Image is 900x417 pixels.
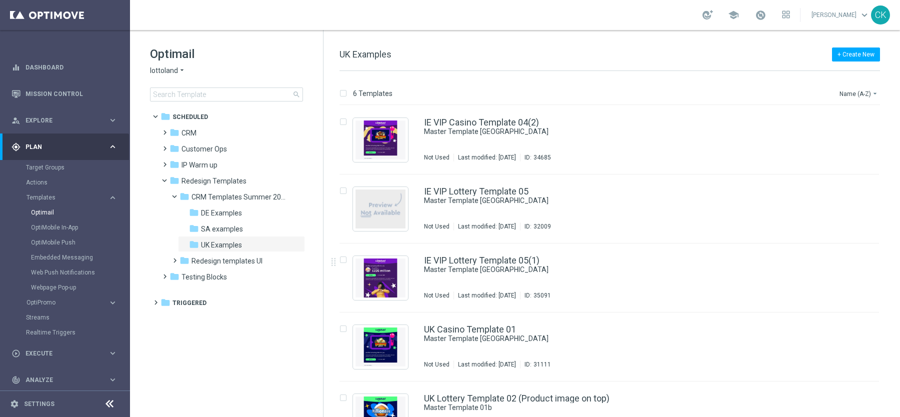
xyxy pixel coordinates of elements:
i: folder [169,159,179,169]
div: Execute [11,349,108,358]
i: folder [179,191,189,201]
div: Optimail [31,205,129,220]
a: Web Push Notifications [31,268,104,276]
div: Templates [26,194,108,200]
div: Master Template UK [424,265,837,274]
span: search [292,90,300,98]
span: school [728,9,739,20]
div: Last modified: [DATE] [454,291,520,299]
a: OptiMobile Push [31,238,104,246]
span: Explore [25,117,108,123]
button: Mission Control [11,90,118,98]
a: Streams [26,313,104,321]
div: ID: [520,222,551,230]
div: OptiPromo [26,295,129,310]
span: Plan [25,144,108,150]
i: keyboard_arrow_right [108,375,117,384]
div: Not Used [424,360,449,368]
button: + Create New [832,47,880,61]
a: Master Template [GEOGRAPHIC_DATA] [424,265,814,274]
div: ID: [520,153,551,161]
div: Press SPACE to select this row. [329,243,898,312]
div: Analyze [11,375,108,384]
span: Redesign templates UI [191,256,262,265]
div: Not Used [424,153,449,161]
i: track_changes [11,375,20,384]
i: folder [189,223,199,233]
span: IP Warm up [181,160,217,169]
i: folder [160,297,170,307]
div: OptiMobile Push [31,235,129,250]
div: CK [871,5,890,24]
div: Not Used [424,222,449,230]
div: Not Used [424,291,449,299]
a: Master Template [GEOGRAPHIC_DATA] [424,196,814,205]
span: Scheduled [172,112,208,121]
div: Last modified: [DATE] [454,153,520,161]
span: CRM [181,128,196,137]
button: OptiPromo keyboard_arrow_right [26,298,118,306]
button: person_search Explore keyboard_arrow_right [11,116,118,124]
span: UK Examples [339,49,391,59]
div: Press SPACE to select this row. [329,174,898,243]
i: arrow_drop_down [871,89,879,97]
span: lottoland [150,66,178,75]
div: Explore [11,116,108,125]
button: Name (A-Z)arrow_drop_down [838,87,880,99]
div: Master Template 01b [424,403,837,412]
span: SA examples [201,224,243,233]
i: folder [189,239,199,249]
i: person_search [11,116,20,125]
span: DE Examples [201,208,242,217]
i: keyboard_arrow_right [108,348,117,358]
div: equalizer Dashboard [11,63,118,71]
i: keyboard_arrow_right [108,298,117,307]
input: Search Template [150,87,303,101]
span: Execute [25,350,108,356]
i: folder [169,175,179,185]
a: Realtime Triggers [26,328,104,336]
div: Target Groups [26,160,129,175]
a: UK Casino Template 01 [424,325,516,334]
a: IE VIP Casino Template 04(2) [424,118,539,127]
div: Last modified: [DATE] [454,360,520,368]
i: arrow_drop_down [178,66,186,75]
div: Embedded Messaging [31,250,129,265]
i: play_circle_outline [11,349,20,358]
i: keyboard_arrow_right [108,193,117,202]
div: OptiMobile In-App [31,220,129,235]
div: Templates keyboard_arrow_right [26,193,118,201]
button: play_circle_outline Execute keyboard_arrow_right [11,349,118,357]
span: OptiPromo [26,299,98,305]
button: lottoland arrow_drop_down [150,66,186,75]
i: folder [179,255,189,265]
img: 34685.jpeg [355,120,405,159]
span: Testing Blocks [181,272,227,281]
div: 35091 [533,291,551,299]
i: folder [169,271,179,281]
div: ID: [520,360,551,368]
a: Target Groups [26,163,104,171]
a: IE VIP Lottery Template 05 [424,187,528,196]
i: folder [160,111,170,121]
span: UK Examples [201,240,242,249]
div: Plan [11,142,108,151]
div: Actions [26,175,129,190]
div: Master Template UK [424,334,837,343]
i: keyboard_arrow_right [108,115,117,125]
div: Web Push Notifications [31,265,129,280]
i: settings [10,399,19,408]
img: noPreview.jpg [355,189,405,228]
i: folder [169,143,179,153]
div: Templates [26,190,129,295]
button: track_changes Analyze keyboard_arrow_right [11,376,118,384]
a: IE VIP Lottery Template 05(1) [424,256,539,265]
a: [PERSON_NAME]keyboard_arrow_down [810,7,871,22]
button: gps_fixed Plan keyboard_arrow_right [11,143,118,151]
div: 34685 [533,153,551,161]
div: Webpage Pop-up [31,280,129,295]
